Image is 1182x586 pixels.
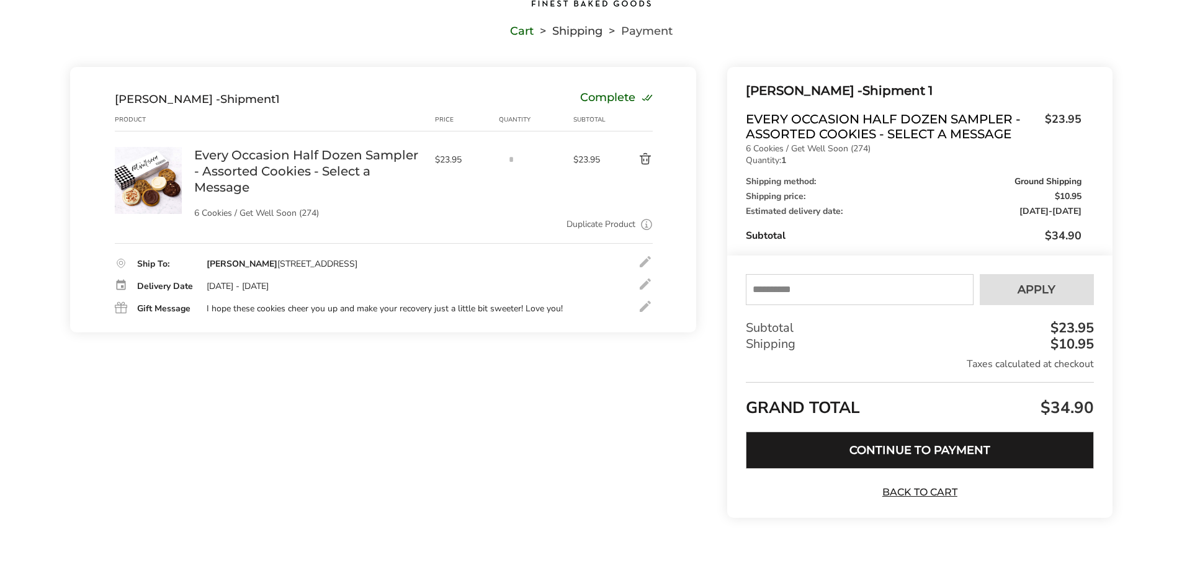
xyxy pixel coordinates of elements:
[115,92,280,106] div: Shipment
[1014,177,1081,186] span: Ground Shipping
[137,304,194,313] div: Gift Message
[746,144,1081,153] p: 6 Cookies / Get Well Soon (274)
[746,112,1038,141] span: Every Occasion Half Dozen Sampler - Assorted Cookies - Select a Message
[746,192,1081,201] div: Shipping price:
[1019,205,1049,217] span: [DATE]
[435,154,493,166] span: $23.95
[580,92,653,106] div: Complete
[194,147,423,195] a: Every Occasion Half Dozen Sampler - Assorted Cookies - Select a Message
[1047,337,1094,351] div: $10.95
[194,209,423,218] p: 6 Cookies / Get Well Soon (274)
[746,112,1081,141] a: Every Occasion Half Dozen Sampler - Assorted Cookies - Select a Message$23.95
[746,320,1093,336] div: Subtotal
[566,218,635,231] a: Duplicate Product
[1039,112,1081,138] span: $23.95
[746,357,1093,371] div: Taxes calculated at checkout
[1047,321,1094,335] div: $23.95
[275,92,280,106] span: 1
[980,274,1094,305] button: Apply
[746,83,862,98] span: [PERSON_NAME] -
[1052,205,1081,217] span: [DATE]
[1045,228,1081,243] span: $34.90
[573,154,609,166] span: $23.95
[1037,397,1094,419] span: $34.90
[746,336,1093,352] div: Shipping
[499,147,524,172] input: Quantity input
[746,228,1081,243] div: Subtotal
[1018,284,1055,295] span: Apply
[207,258,277,270] strong: [PERSON_NAME]
[115,115,194,125] div: Product
[115,146,182,158] a: Every Occasion Half Dozen Sampler - Assorted Cookies - Select a Message
[534,27,602,35] li: Shipping
[510,27,534,35] a: Cart
[573,115,609,125] div: Subtotal
[746,156,1081,165] p: Quantity:
[621,27,673,35] span: Payment
[746,177,1081,186] div: Shipping method:
[746,432,1093,469] button: Continue to Payment
[207,259,357,270] div: [STREET_ADDRESS]
[207,303,563,314] div: I hope these cookies cheer you up and make your recovery just a little bit sweeter! Love you!
[1019,207,1081,216] span: -
[115,147,182,214] img: Every Occasion Half Dozen Sampler - Assorted Cookies - Select a Message
[115,92,220,106] span: [PERSON_NAME] -
[499,115,573,125] div: Quantity
[1055,192,1081,201] span: $10.95
[746,382,1093,422] div: GRAND TOTAL
[781,154,786,166] strong: 1
[876,486,963,499] a: Back to Cart
[746,81,1081,101] div: Shipment 1
[609,152,653,167] button: Delete product
[435,115,499,125] div: Price
[137,260,194,269] div: Ship To:
[137,282,194,291] div: Delivery Date
[207,281,269,292] div: [DATE] - [DATE]
[746,207,1081,216] div: Estimated delivery date:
